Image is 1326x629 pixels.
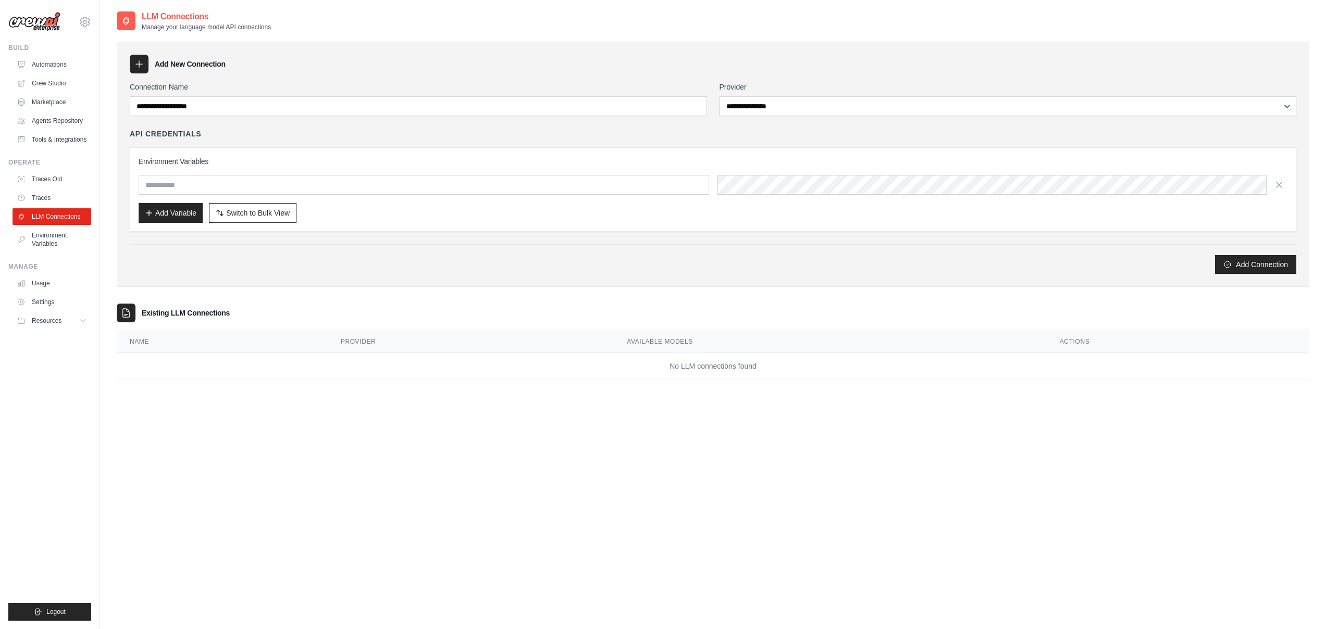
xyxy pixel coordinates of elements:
span: Switch to Bulk View [226,208,290,218]
h3: Existing LLM Connections [142,308,230,318]
a: Traces [13,190,91,206]
label: Connection Name [130,82,707,92]
a: Traces Old [13,171,91,187]
td: No LLM connections found [117,353,1309,380]
h3: Environment Variables [139,156,1287,167]
span: Resources [32,317,61,325]
a: LLM Connections [13,208,91,225]
button: Add Connection [1215,255,1296,274]
p: Manage your language model API connections [142,23,271,31]
a: Usage [13,275,91,292]
button: Logout [8,603,91,621]
a: Environment Variables [13,227,91,252]
th: Available Models [614,331,1047,353]
img: Logo [8,12,60,32]
a: Crew Studio [13,75,91,92]
a: Agents Repository [13,112,91,129]
h2: LLM Connections [142,10,271,23]
button: Resources [13,312,91,329]
button: Add Variable [139,203,203,223]
th: Name [117,331,328,353]
div: Operate [8,158,91,167]
a: Marketplace [13,94,91,110]
label: Provider [720,82,1297,92]
h4: API Credentials [130,129,201,139]
button: Switch to Bulk View [209,203,296,223]
div: Build [8,44,91,52]
a: Tools & Integrations [13,131,91,148]
span: Logout [46,608,66,616]
h3: Add New Connection [155,59,226,69]
a: Settings [13,294,91,310]
th: Actions [1047,331,1309,353]
div: Manage [8,262,91,271]
a: Automations [13,56,91,73]
th: Provider [328,331,614,353]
